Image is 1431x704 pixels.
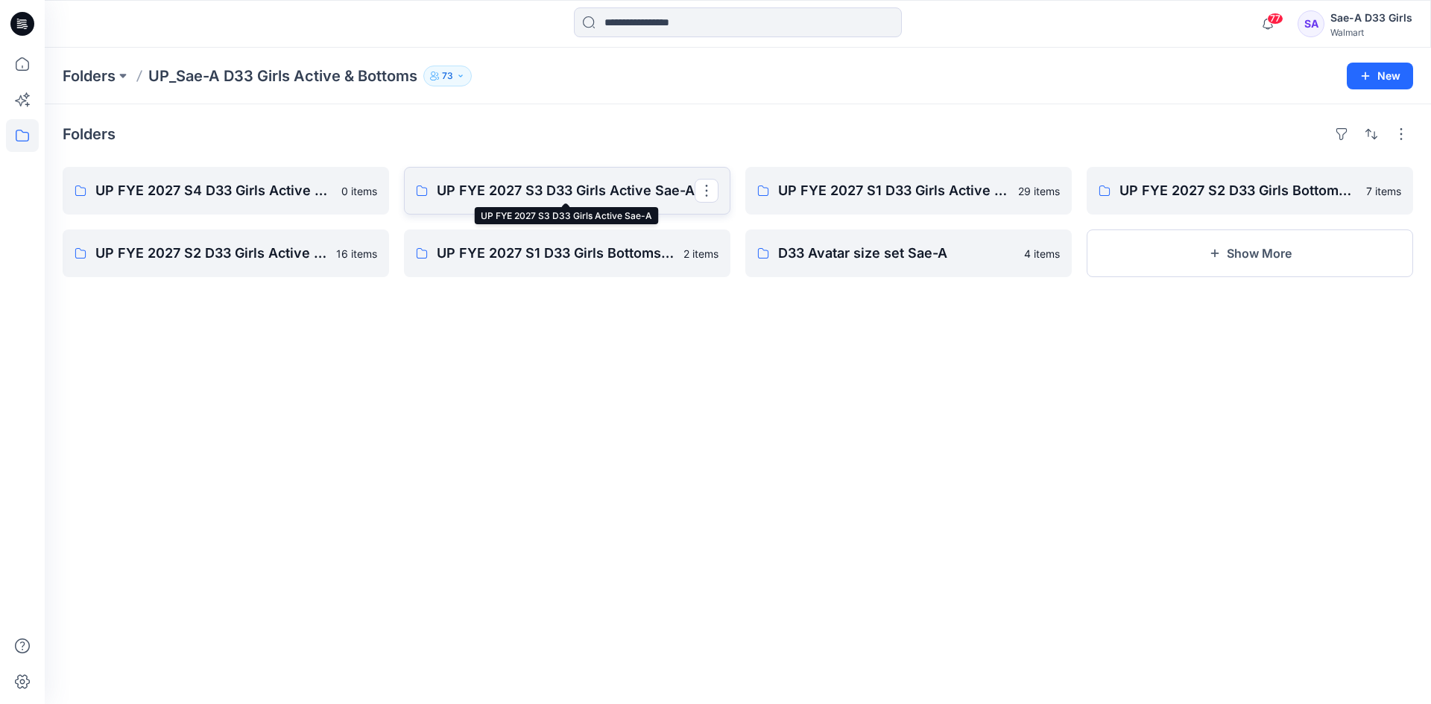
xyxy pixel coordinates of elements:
p: 4 items [1024,246,1060,261]
a: UP FYE 2027 S2 D33 Girls Active Sae-A16 items [63,229,389,277]
p: 73 [442,68,453,84]
a: UP FYE 2027 S4 D33 Girls Active Sae-A0 items [63,167,389,215]
a: D33 Avatar size set Sae-A4 items [745,229,1072,277]
button: 73 [423,66,472,86]
a: Folders [63,66,116,86]
div: Sae-A D33 Girls [1330,9,1412,27]
p: UP FYE 2027 S2 D33 Girls Bottoms Sae-A [1119,180,1357,201]
p: UP_Sae-A D33 Girls Active & Bottoms [148,66,417,86]
h4: Folders [63,125,116,143]
p: 29 items [1018,183,1060,199]
p: UP FYE 2027 S2 D33 Girls Active Sae-A [95,243,327,264]
p: UP FYE 2027 S1 D33 Girls Active Sae-A [778,180,1009,201]
a: UP FYE 2027 S3 D33 Girls Active Sae-A [404,167,730,215]
p: 2 items [683,246,718,261]
a: UP FYE 2027 S1 D33 Girls Bottoms Sae-A2 items [404,229,730,277]
div: SA [1298,10,1324,37]
button: New [1347,63,1413,89]
span: 77 [1267,13,1283,25]
p: 16 items [336,246,377,261]
p: 0 items [341,183,377,199]
a: UP FYE 2027 S1 D33 Girls Active Sae-A29 items [745,167,1072,215]
p: UP FYE 2027 S3 D33 Girls Active Sae-A [437,180,695,201]
p: 7 items [1366,183,1401,199]
p: D33 Avatar size set Sae-A [778,243,1015,264]
p: UP FYE 2027 S1 D33 Girls Bottoms Sae-A [437,243,675,264]
button: Show More [1087,229,1413,277]
a: UP FYE 2027 S2 D33 Girls Bottoms Sae-A7 items [1087,167,1413,215]
p: UP FYE 2027 S4 D33 Girls Active Sae-A [95,180,332,201]
div: Walmart [1330,27,1412,38]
